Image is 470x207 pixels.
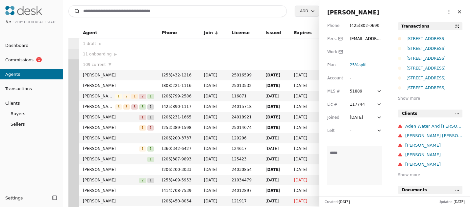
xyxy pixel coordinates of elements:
[162,178,191,182] span: ( 253 ) 409 - 5953
[147,146,154,152] span: 1
[123,103,130,110] button: 3
[407,35,462,42] div: [STREET_ADDRESS]
[83,29,97,36] span: Agent
[405,132,462,139] div: [PERSON_NAME] [PERSON_NAME]
[265,82,286,89] span: [DATE]
[204,114,224,120] span: [DATE]
[83,145,139,152] span: [PERSON_NAME]
[265,177,286,183] span: [DATE]
[139,178,146,183] span: 2
[232,198,258,204] span: 121917
[402,187,427,193] span: Documents
[265,124,286,131] span: [DATE]
[162,188,191,193] span: ( 414 ) 708 - 7539
[350,36,382,54] span: [EMAIL_ADDRESS][DOMAIN_NAME]
[294,103,317,110] span: [DATE]
[83,135,154,141] span: [PERSON_NAME]
[204,135,224,141] span: [DATE]
[350,49,382,55] div: -
[265,198,286,204] span: [DATE]
[139,104,146,110] span: 5
[204,198,224,204] span: [DATE]
[350,75,382,81] div: -
[36,57,42,62] span: 1
[162,125,191,130] span: ( 253 ) 389 - 1598
[232,72,258,78] span: 25016599
[139,94,146,99] span: 2
[265,72,286,78] span: [DATE]
[147,178,154,183] span: 1
[265,156,286,162] span: [DATE]
[294,177,317,183] span: [DATE]
[83,61,106,68] span: 109 current
[398,172,462,178] div: Show more
[147,156,154,162] button: 1
[162,94,191,98] span: ( 206 ) 799 - 2586
[350,63,367,67] span: 25% split
[339,200,350,204] span: [DATE]
[204,145,224,152] span: [DATE]
[83,124,139,131] span: [PERSON_NAME]
[294,82,317,89] span: [DATE]
[405,142,462,149] div: [PERSON_NAME]
[327,101,343,108] div: Lic #
[204,124,224,131] span: [DATE]
[407,85,462,91] div: [STREET_ADDRESS]
[350,128,351,133] span: -
[147,115,154,120] span: 1
[131,94,138,99] span: 1
[147,93,154,99] button: 1
[294,135,317,141] span: [DATE]
[83,72,154,78] span: [PERSON_NAME]
[407,75,462,81] div: [STREET_ADDRESS]
[115,104,122,110] span: 6
[405,151,462,158] div: [PERSON_NAME]
[131,93,138,99] button: 1
[162,104,191,109] span: ( 425 ) 890 - 1117
[327,62,343,68] div: Plan
[5,195,23,201] span: Settings
[398,95,462,102] div: Show more
[147,177,154,183] button: 1
[232,93,258,99] span: 116871
[350,88,375,94] div: 51889
[265,135,286,141] span: [DATE]
[83,93,115,99] span: [PERSON_NAME]
[407,65,462,72] div: [STREET_ADDRESS]
[162,157,191,161] span: ( 206 ) 387 - 9893
[294,114,317,120] span: [DATE]
[204,93,224,99] span: [DATE]
[115,93,122,99] button: 1
[139,146,146,152] span: 1
[265,29,281,36] span: Issued
[139,125,146,131] span: 1
[83,198,154,204] span: [PERSON_NAME]
[147,157,154,162] span: 1
[147,125,154,131] span: 1
[232,187,258,194] span: 24012897
[162,146,191,151] span: ( 360 ) 342 - 6427
[438,199,465,204] div: Updated:
[123,93,130,99] button: 2
[325,199,350,204] div: Created:
[454,200,465,204] span: [DATE]
[265,145,286,152] span: [DATE]
[401,23,430,30] div: Transactions
[114,52,117,57] span: ▶
[147,145,154,152] button: 1
[83,40,154,47] div: 1 draft
[162,167,191,172] span: ( 206 ) 200 - 3033
[147,104,154,110] span: 1
[139,93,146,99] button: 2
[327,9,379,16] span: [PERSON_NAME]
[147,94,154,99] span: 1
[232,145,258,152] span: 124617
[115,94,122,99] span: 1
[265,103,286,110] span: [DATE]
[327,75,343,81] div: Account
[327,49,343,55] div: Work
[294,72,317,78] span: [DATE]
[139,114,146,120] button: 1
[12,20,57,24] span: Every Door Real Estate
[294,166,317,173] span: [DATE]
